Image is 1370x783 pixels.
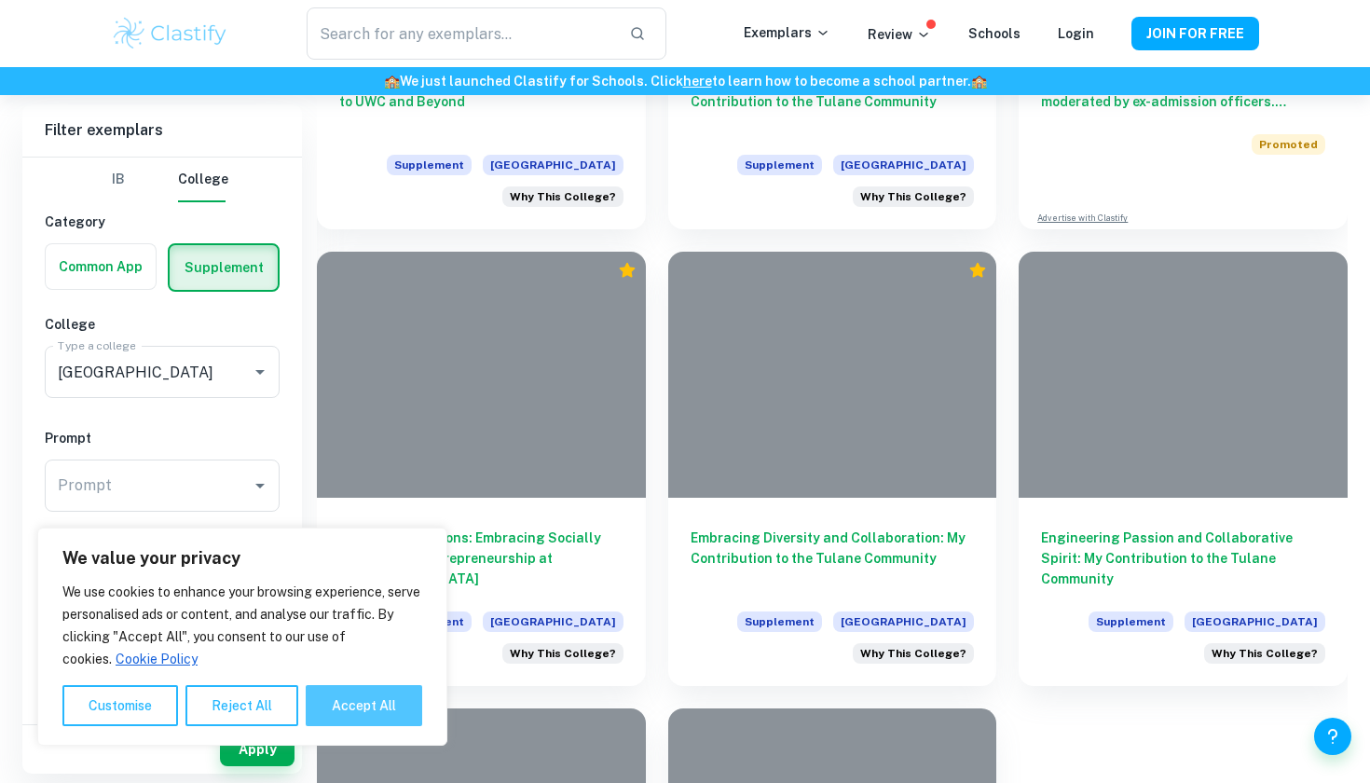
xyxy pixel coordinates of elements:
[45,314,280,335] h6: College
[853,643,974,664] div: Describe why you are interested in joining the Tulane community. Consider your experiences, talen...
[737,155,822,175] span: Supplement
[96,158,228,202] div: Filter type choice
[860,188,966,205] span: Why This College?
[185,685,298,726] button: Reject All
[247,359,273,385] button: Open
[45,212,280,232] h6: Category
[483,611,623,632] span: [GEOGRAPHIC_DATA]
[1019,252,1348,686] a: Engineering Passion and Collaborative Spirit: My Contribution to the Tulane CommunitySupplement[G...
[860,645,966,662] span: Why This College?
[1252,134,1325,155] span: Promoted
[691,528,975,589] h6: Embracing Diversity and Collaboration: My Contribution to the Tulane Community
[220,733,295,766] button: Apply
[58,337,135,353] label: Type a college
[968,26,1021,41] a: Schools
[502,643,623,664] div: Describe why you are interested in joining the Tulane community. Consider your experiences, talen...
[22,104,302,157] h6: Filter exemplars
[868,24,931,45] p: Review
[1314,718,1351,755] button: Help and Feedback
[1131,17,1259,50] button: JOIN FOR FREE
[510,188,616,205] span: Why This College?
[510,645,616,662] span: Why This College?
[1058,26,1094,41] a: Login
[971,74,987,89] span: 🏫
[45,428,280,448] h6: Prompt
[483,155,623,175] span: [GEOGRAPHIC_DATA]
[618,261,637,280] div: Premium
[62,547,422,570] p: We value your privacy
[668,252,997,686] a: Embracing Diversity and Collaboration: My Contribution to the Tulane CommunitySupplement[GEOGRAPH...
[968,261,987,280] div: Premium
[339,71,623,132] h6: Embracing New Opportunities: My Journey to UWC and Beyond
[247,473,273,499] button: Open
[853,186,974,207] div: Describe why you are interested in joining the Tulane community. Consider your experiences, talen...
[384,74,400,89] span: 🏫
[4,71,1366,91] h6: We just launched Clastify for Schools. Click to learn how to become a school partner.
[833,155,974,175] span: [GEOGRAPHIC_DATA]
[115,651,199,667] a: Cookie Policy
[737,611,822,632] span: Supplement
[306,685,422,726] button: Accept All
[1185,611,1325,632] span: [GEOGRAPHIC_DATA]
[744,22,830,43] p: Exemplars
[387,155,472,175] span: Supplement
[691,71,975,132] h6: Commitment to Service and Leadership: My Contribution to the Tulane Community
[1037,212,1128,225] a: Advertise with Clastify
[502,186,623,207] div: Describe why you are interested in joining the Tulane community. Consider your experiences, talen...
[62,685,178,726] button: Customise
[96,158,141,202] button: IB
[178,158,228,202] button: College
[37,528,447,746] div: We value your privacy
[170,245,278,290] button: Supplement
[46,244,156,289] button: Common App
[339,528,623,589] h6: Expanding Horizons: Embracing Socially Responsible Entrepreneurship at [GEOGRAPHIC_DATA]
[683,74,712,89] a: here
[1041,528,1325,589] h6: Engineering Passion and Collaborative Spirit: My Contribution to the Tulane Community
[62,581,422,670] p: We use cookies to enhance your browsing experience, serve personalised ads or content, and analys...
[317,252,646,686] a: Expanding Horizons: Embracing Socially Responsible Entrepreneurship at [GEOGRAPHIC_DATA]Supplemen...
[1089,611,1173,632] span: Supplement
[307,7,614,60] input: Search for any exemplars...
[111,15,229,52] img: Clastify logo
[1212,645,1318,662] span: Why This College?
[1204,643,1325,664] div: Describe why you are interested in joining the Tulane community. Consider your experiences, talen...
[833,611,974,632] span: [GEOGRAPHIC_DATA]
